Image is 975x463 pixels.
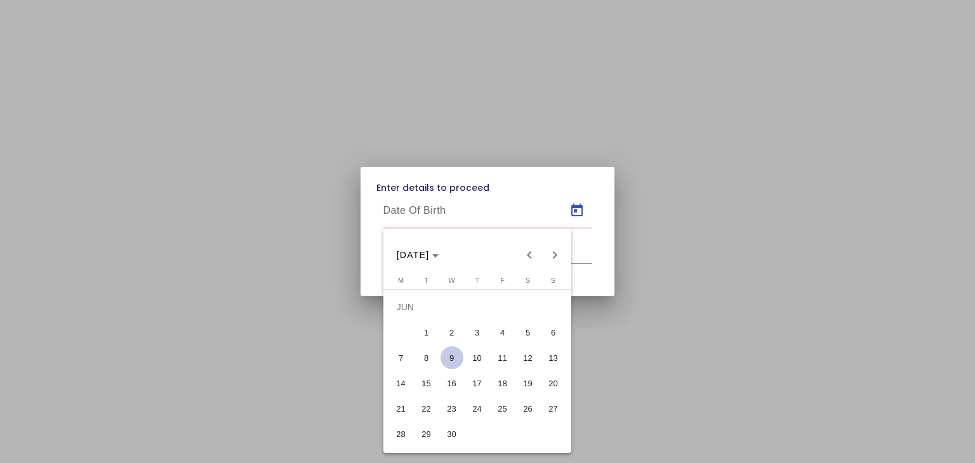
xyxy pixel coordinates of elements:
[465,320,490,345] button: 3 June 2021
[390,372,413,395] span: 14
[392,244,444,266] button: Choose month and year
[388,370,414,396] button: 14 June 2021
[415,346,438,369] span: 8
[414,345,439,370] button: 8 June 2021
[441,372,463,395] span: 16
[542,321,565,344] span: 6
[439,396,465,421] button: 23 June 2021
[388,294,566,320] td: JUN
[390,422,413,445] span: 28
[491,372,514,395] span: 18
[517,397,540,420] span: 26
[465,345,490,370] button: 10 June 2021
[500,277,505,284] span: F
[542,242,567,268] button: Next month
[398,277,404,284] span: M
[466,321,489,344] span: 3
[517,321,540,344] span: 5
[414,421,439,447] button: 29 June 2021
[541,370,566,396] button: 20 June 2021
[439,421,465,447] button: 30 June 2021
[388,421,414,447] button: 28 June 2021
[439,370,465,396] button: 16 June 2021
[551,277,555,284] span: S
[390,346,413,369] span: 7
[424,277,428,284] span: T
[491,397,514,420] span: 25
[491,346,514,369] span: 11
[490,370,515,396] button: 18 June 2021
[517,242,542,268] button: Previous month
[441,321,463,344] span: 2
[465,396,490,421] button: 24 June 2021
[515,320,541,345] button: 5 June 2021
[515,345,541,370] button: 12 June 2021
[515,370,541,396] button: 19 June 2021
[491,321,514,344] span: 4
[439,345,465,370] button: 9 June 2021
[414,396,439,421] button: 22 June 2021
[441,346,463,369] span: 9
[542,372,565,395] span: 20
[526,277,530,284] span: S
[517,346,540,369] span: 12
[542,346,565,369] span: 13
[441,397,463,420] span: 23
[441,422,463,445] span: 30
[414,370,439,396] button: 15 June 2021
[541,345,566,370] button: 13 June 2021
[448,277,454,284] span: W
[388,396,414,421] button: 21 June 2021
[390,397,413,420] span: 21
[490,320,515,345] button: 4 June 2021
[439,320,465,345] button: 2 June 2021
[388,345,414,370] button: 7 June 2021
[542,397,565,420] span: 27
[515,396,541,421] button: 26 June 2021
[415,397,438,420] span: 22
[475,277,479,284] span: T
[415,321,438,344] span: 1
[466,397,489,420] span: 24
[466,346,489,369] span: 10
[517,372,540,395] span: 19
[414,320,439,345] button: 1 June 2021
[397,250,430,260] span: [DATE]
[490,345,515,370] button: 11 June 2021
[465,370,490,396] button: 17 June 2021
[490,396,515,421] button: 25 June 2021
[541,320,566,345] button: 6 June 2021
[541,396,566,421] button: 27 June 2021
[415,372,438,395] span: 15
[415,422,438,445] span: 29
[466,372,489,395] span: 17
